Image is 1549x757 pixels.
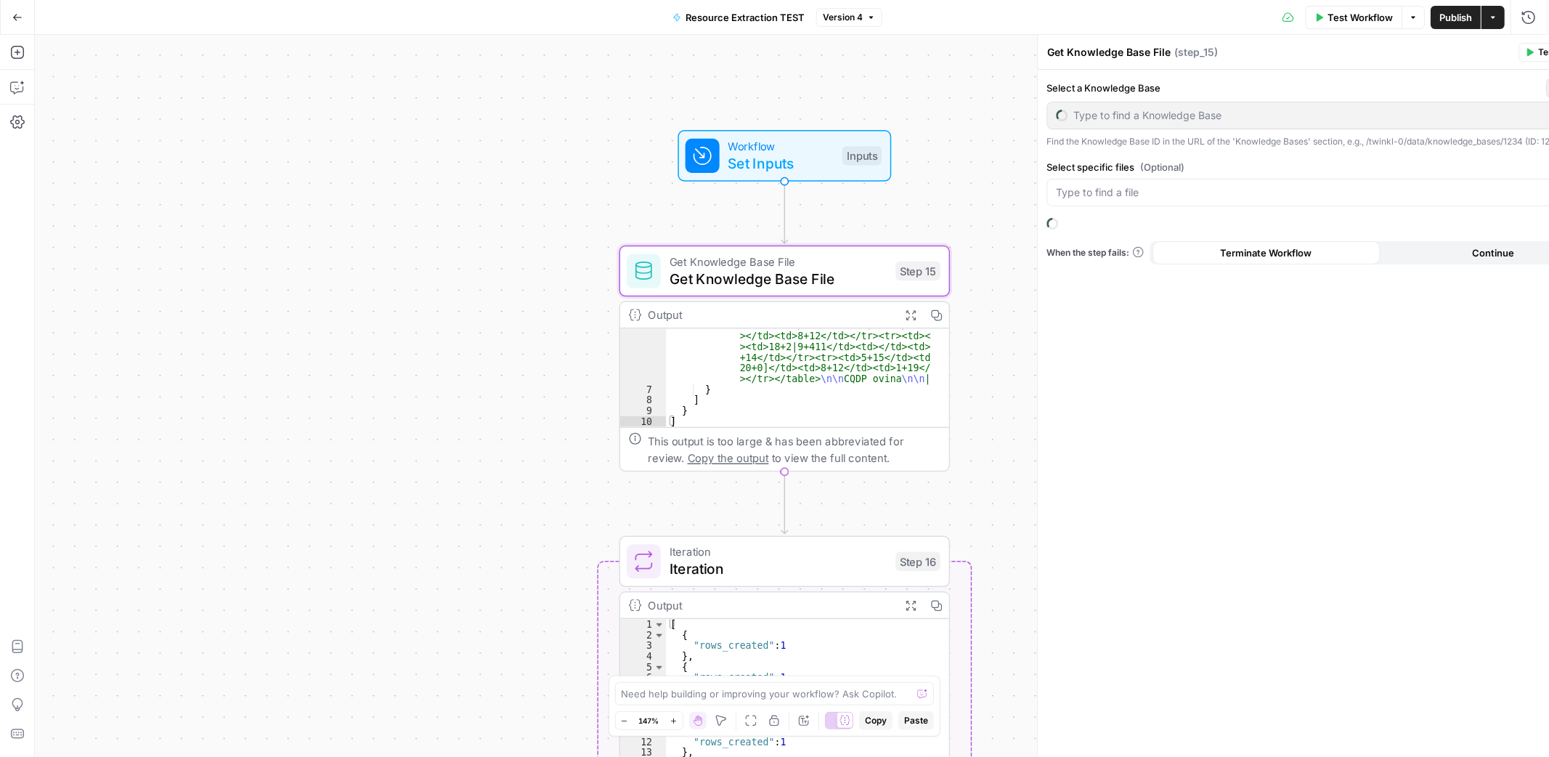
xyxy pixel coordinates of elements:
[648,307,891,324] div: Output
[859,711,893,730] button: Copy
[895,552,940,571] div: Step 16
[620,651,666,662] div: 4
[1306,6,1402,29] button: Test Workflow
[728,153,834,174] span: Set Inputs
[1328,10,1393,25] span: Test Workflow
[620,405,666,416] div: 9
[654,630,665,641] span: Toggle code folding, rows 2 through 4
[842,146,882,165] div: Inputs
[670,543,887,561] span: Iteration
[670,253,887,270] span: Get Knowledge Base File
[620,630,666,641] div: 2
[1174,45,1218,60] span: ( step_15 )
[816,8,882,27] button: Version 4
[823,11,863,24] span: Version 4
[620,619,666,630] div: 1
[619,130,951,182] div: WorkflowSet InputsInputs
[904,714,928,727] span: Paste
[670,268,887,289] span: Get Knowledge Base File
[1472,246,1514,260] span: Continue
[895,262,940,280] div: Step 15
[648,432,940,466] div: This output is too large & has been abbreviated for review. to view the full content.
[664,6,813,29] button: Resource Extraction TEST
[648,596,891,614] div: Output
[1431,6,1481,29] button: Publish
[1046,81,1540,95] label: Select a Knowledge Base
[865,714,887,727] span: Copy
[670,558,887,579] span: Iteration
[639,715,659,726] span: 147%
[654,662,665,673] span: Toggle code folding, rows 5 through 7
[781,472,788,534] g: Edge from step_15 to step_16
[620,416,666,427] div: 10
[620,662,666,673] div: 5
[1140,160,1184,174] span: (Optional)
[620,384,666,395] div: 7
[654,619,665,630] span: Toggle code folding, rows 1 through 17
[619,246,951,472] div: Get Knowledge Base FileGet Knowledge Base FileStep 15Output ><tr><td></td><td>8+12)8+12</td><td >...
[781,182,788,243] g: Edge from start to step_15
[686,10,805,25] span: Resource Extraction TEST
[1046,246,1144,259] a: When the step fails:
[1221,246,1312,260] span: Terminate Workflow
[620,673,666,684] div: 6
[1439,10,1472,25] span: Publish
[620,641,666,652] div: 3
[688,452,769,465] span: Copy the output
[1047,45,1171,60] textarea: Get Knowledge Base File
[620,395,666,406] div: 8
[620,737,666,748] div: 12
[898,711,934,730] button: Paste
[728,137,834,155] span: Workflow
